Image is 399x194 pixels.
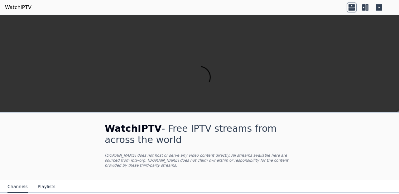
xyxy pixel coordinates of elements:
[105,153,294,168] p: [DOMAIN_NAME] does not host or serve any video content directly. All streams available here are s...
[131,158,145,163] a: iptv-org
[7,181,28,193] button: Channels
[38,181,55,193] button: Playlists
[105,123,294,145] h1: - Free IPTV streams from across the world
[5,4,31,11] a: WatchIPTV
[105,123,162,134] span: WatchIPTV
